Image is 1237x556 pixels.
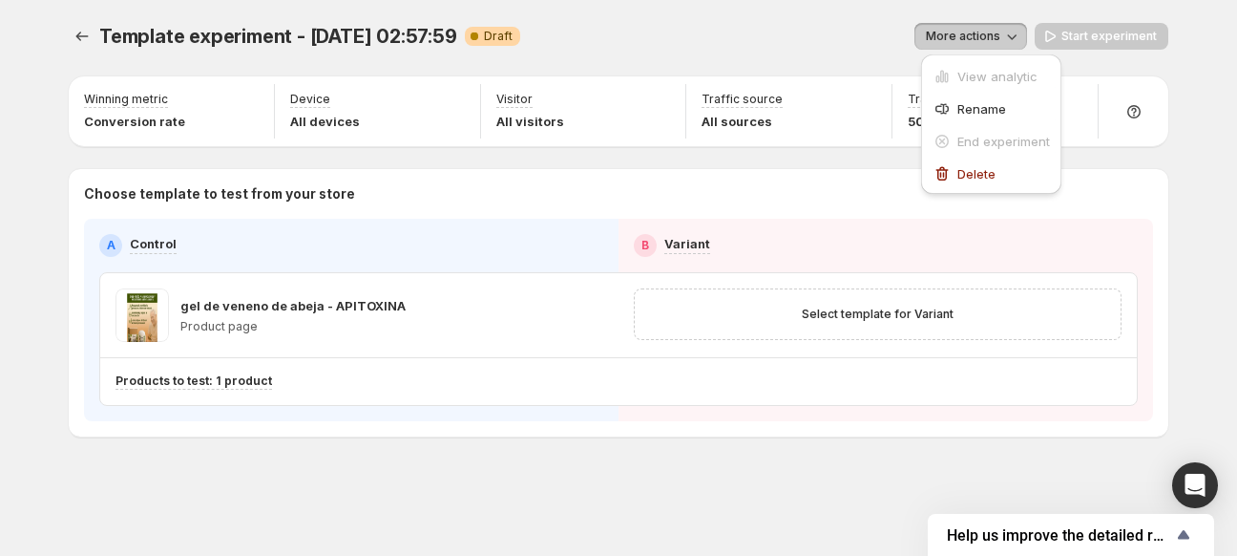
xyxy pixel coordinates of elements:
p: Products to test: 1 product [115,374,272,389]
div: Open Intercom Messenger [1172,462,1218,508]
h2: A [107,238,115,253]
span: View analytic [957,69,1038,84]
p: Traffic source [702,92,783,107]
span: Help us improve the detailed report for A/B campaigns [947,526,1172,545]
span: Draft [484,29,513,44]
span: End experiment [957,134,1050,149]
p: All devices [290,112,360,131]
p: 50 - 50 [908,112,973,131]
button: Experiments [69,23,95,50]
span: Delete [957,166,996,182]
button: Show survey - Help us improve the detailed report for A/B campaigns [947,524,1195,546]
p: All visitors [496,112,564,131]
button: Rename [927,93,1056,123]
span: Template experiment - [DATE] 02:57:59 [99,25,457,48]
p: Choose template to test from your store [84,184,1153,203]
button: Select template for Variant [790,301,965,328]
button: Delete [927,158,1056,188]
p: Device [290,92,330,107]
button: More actions [914,23,1027,50]
button: View analytic [927,60,1056,91]
p: All sources [702,112,783,131]
p: Variant [664,234,710,253]
p: gel de veneno de abeja - APITOXINA [180,296,406,315]
img: gel de veneno de abeja - APITOXINA [115,289,169,342]
p: Traffic split [908,92,973,107]
p: Visitor [496,92,533,107]
span: Select template for Variant [802,307,954,322]
button: End experiment [927,125,1056,156]
span: More actions [926,29,1000,44]
p: Product page [180,319,406,334]
h2: B [641,238,649,253]
p: Conversion rate [84,112,185,131]
p: Winning metric [84,92,168,107]
p: Control [130,234,177,253]
span: Rename [957,101,1006,117]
